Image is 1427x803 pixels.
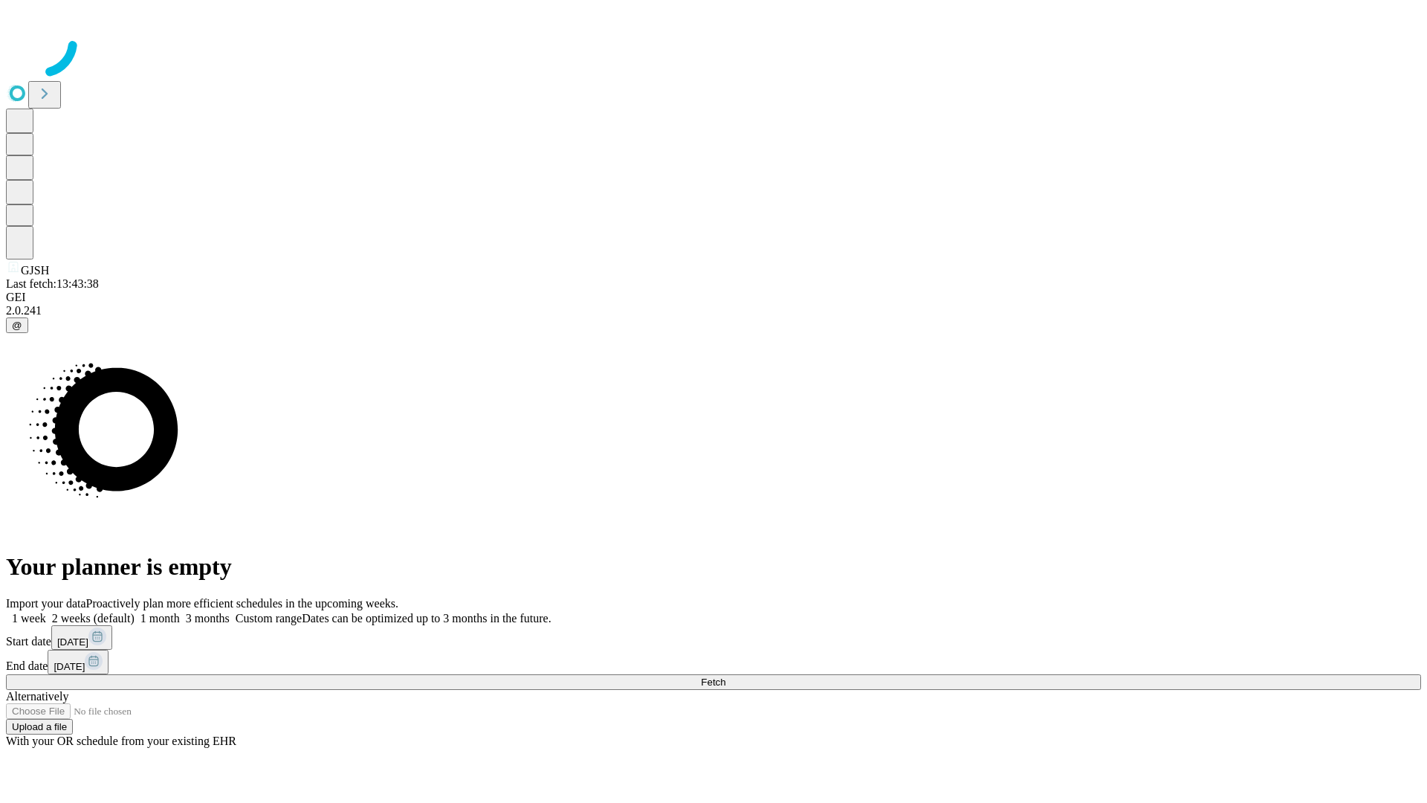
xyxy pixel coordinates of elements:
[701,677,725,688] span: Fetch
[52,612,135,625] span: 2 weeks (default)
[6,719,73,735] button: Upload a file
[6,317,28,333] button: @
[6,690,68,703] span: Alternatively
[236,612,302,625] span: Custom range
[6,304,1421,317] div: 2.0.241
[12,612,46,625] span: 1 week
[6,625,1421,650] div: Start date
[302,612,551,625] span: Dates can be optimized up to 3 months in the future.
[12,320,22,331] span: @
[6,597,86,610] span: Import your data
[57,636,88,648] span: [DATE]
[6,650,1421,674] div: End date
[54,661,85,672] span: [DATE]
[48,650,109,674] button: [DATE]
[6,553,1421,581] h1: Your planner is empty
[140,612,180,625] span: 1 month
[6,674,1421,690] button: Fetch
[186,612,230,625] span: 3 months
[6,735,236,747] span: With your OR schedule from your existing EHR
[21,264,49,277] span: GJSH
[6,277,99,290] span: Last fetch: 13:43:38
[86,597,398,610] span: Proactively plan more efficient schedules in the upcoming weeks.
[6,291,1421,304] div: GEI
[51,625,112,650] button: [DATE]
